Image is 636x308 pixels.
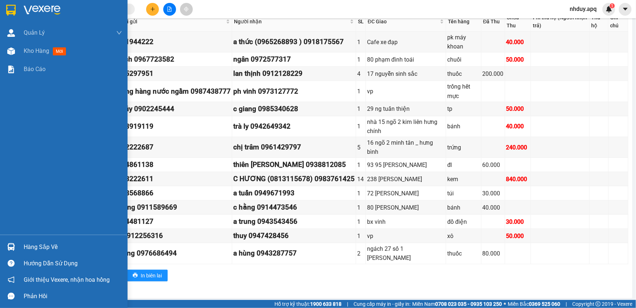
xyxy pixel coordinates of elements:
[357,160,364,169] div: 1
[619,3,632,16] button: caret-down
[447,175,480,184] div: kem
[357,249,364,258] div: 2
[357,87,364,96] div: 1
[506,217,530,226] div: 30.000
[184,7,189,12] span: aim
[233,104,355,114] div: c giang 0985340628
[114,17,225,26] span: Người gửi
[233,68,355,79] div: lan thịnh 0912128229
[506,122,530,131] div: 40.000
[610,3,615,8] sup: 1
[163,3,176,16] button: file-add
[367,160,445,169] div: 93 95 [PERSON_NAME]
[113,174,231,184] div: 0888222611
[113,104,231,114] div: a thủy 0902245444
[53,47,66,55] span: mới
[146,3,159,16] button: plus
[113,68,231,79] div: 0975297951
[508,300,560,308] span: Miền Bắc
[367,138,445,156] div: 16 ngõ 2 minh tân _ hưng bình
[590,12,609,32] th: Thu hộ
[367,231,445,241] div: vp
[435,301,502,307] strong: 0708 023 035 - 0935 103 250
[447,69,480,78] div: thuốc
[483,189,504,198] div: 30.000
[367,117,445,136] div: nhà 15 ngõ 2 kim liên hưng chính
[113,86,231,97] div: phong hàng nước ngầm 0987438777
[447,55,480,64] div: chuối
[7,47,15,55] img: warehouse-icon
[113,202,231,213] div: c trang 0911589669
[233,188,355,199] div: a tuấn 0949671993
[233,248,355,259] div: a hùng 0943287757
[564,4,602,13] span: nhduy.apq
[481,12,505,32] th: Đã Thu
[357,175,364,184] div: 14
[506,175,530,184] div: 840.000
[113,36,231,47] div: 0911944222
[483,203,504,212] div: 40.000
[113,159,231,170] div: 0984861138
[367,69,445,78] div: 17 nguyễn sinh sắc
[7,243,15,251] img: warehouse-icon
[447,231,480,241] div: xô
[506,143,530,152] div: 240.000
[611,3,613,8] span: 1
[354,300,410,308] span: Cung cấp máy in - giấy in:
[368,17,438,26] span: ĐC Giao
[113,248,231,259] div: a hồng 0976686494
[357,122,364,131] div: 1
[506,38,530,47] div: 40.000
[113,54,231,65] div: khách 0967723582
[233,36,355,47] div: a thức (0965268893 ) 0918175567
[367,38,445,47] div: Cafe xe đạp
[113,121,231,132] div: 0983919119
[447,104,480,113] div: tp
[506,231,530,241] div: 50.000
[447,189,480,198] div: túi
[529,301,560,307] strong: 0369 525 060
[274,300,342,308] span: Hỗ trợ kỹ thuật:
[483,69,504,78] div: 200.000
[483,249,504,258] div: 80.000
[233,174,355,184] div: C HƯƠNG (0813115678) 0983761425
[367,244,445,262] div: ngách 27 số 1 [PERSON_NAME]
[8,276,15,283] span: notification
[357,104,364,113] div: 1
[233,54,355,65] div: ngân 0972577317
[233,216,355,227] div: a trung 0943543456
[234,17,348,26] span: Người nhận
[357,231,364,241] div: 1
[7,66,15,73] img: solution-icon
[367,87,445,96] div: vp
[506,104,530,113] div: 50.000
[233,121,355,132] div: trà ly 0942649342
[24,28,45,37] span: Quản Lý
[367,175,445,184] div: 238 [PERSON_NAME]
[127,270,168,281] button: printerIn biên lai
[483,160,504,169] div: 60.000
[167,7,172,12] span: file-add
[566,300,567,308] span: |
[357,38,364,47] div: 1
[447,122,480,131] div: bánh
[447,33,480,51] div: pk máy khoan
[357,143,364,152] div: 5
[505,12,531,32] th: Chưa Thu
[356,12,366,32] th: SL
[412,300,502,308] span: Miền Nam
[609,12,628,32] th: Ghi chú
[357,69,364,78] div: 4
[447,249,480,258] div: thuốc
[233,86,355,97] div: ph vinh 0973127772
[367,189,445,198] div: 72 [PERSON_NAME]
[8,293,15,300] span: message
[367,55,445,64] div: 80 phạm đình toái
[233,230,355,241] div: thuy 0947428456
[141,272,162,280] span: In biên lai
[310,301,342,307] strong: 1900 633 818
[180,3,193,16] button: aim
[596,301,601,307] span: copyright
[150,7,155,12] span: plus
[446,12,481,32] th: Tên hàng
